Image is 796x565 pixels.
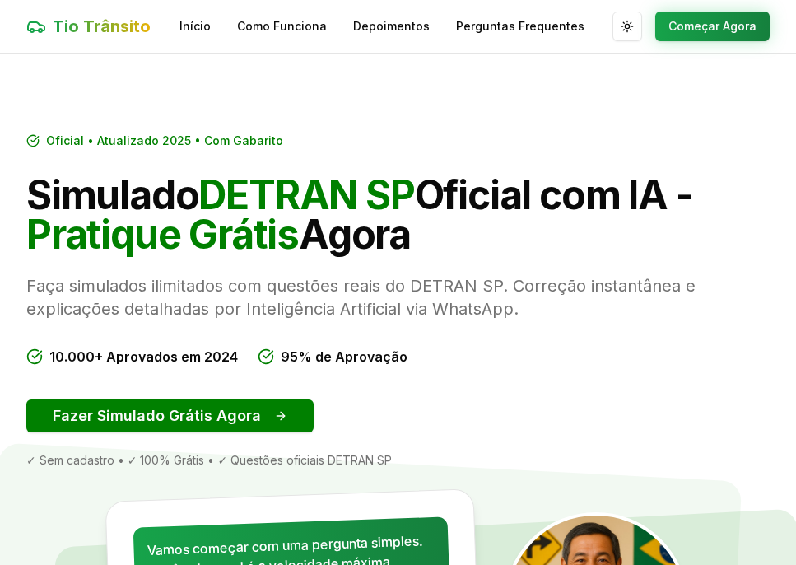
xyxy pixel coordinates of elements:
div: ✓ Sem cadastro • ✓ 100% Grátis • ✓ Questões oficiais DETRAN SP [26,452,770,469]
a: Início [179,18,211,35]
h1: Simulado Oficial com IA - Agora [26,175,770,254]
button: Começar Agora [655,12,770,41]
span: Oficial • Atualizado 2025 • Com Gabarito [46,133,283,149]
span: 95% de Aprovação [281,347,407,367]
span: DETRAN SP [198,170,414,219]
p: Faça simulados ilimitados com questões reais do DETRAN SP. Correção instantânea e explicações det... [26,274,770,320]
span: Tio Trânsito [53,15,151,38]
a: Depoimentos [353,18,430,35]
a: Tio Trânsito [26,15,151,38]
a: Perguntas Frequentes [456,18,584,35]
span: 10.000+ Aprovados em 2024 [49,347,238,367]
span: Pratique Grátis [26,210,299,259]
a: Como Funciona [237,18,327,35]
button: Fazer Simulado Grátis Agora [26,399,314,432]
